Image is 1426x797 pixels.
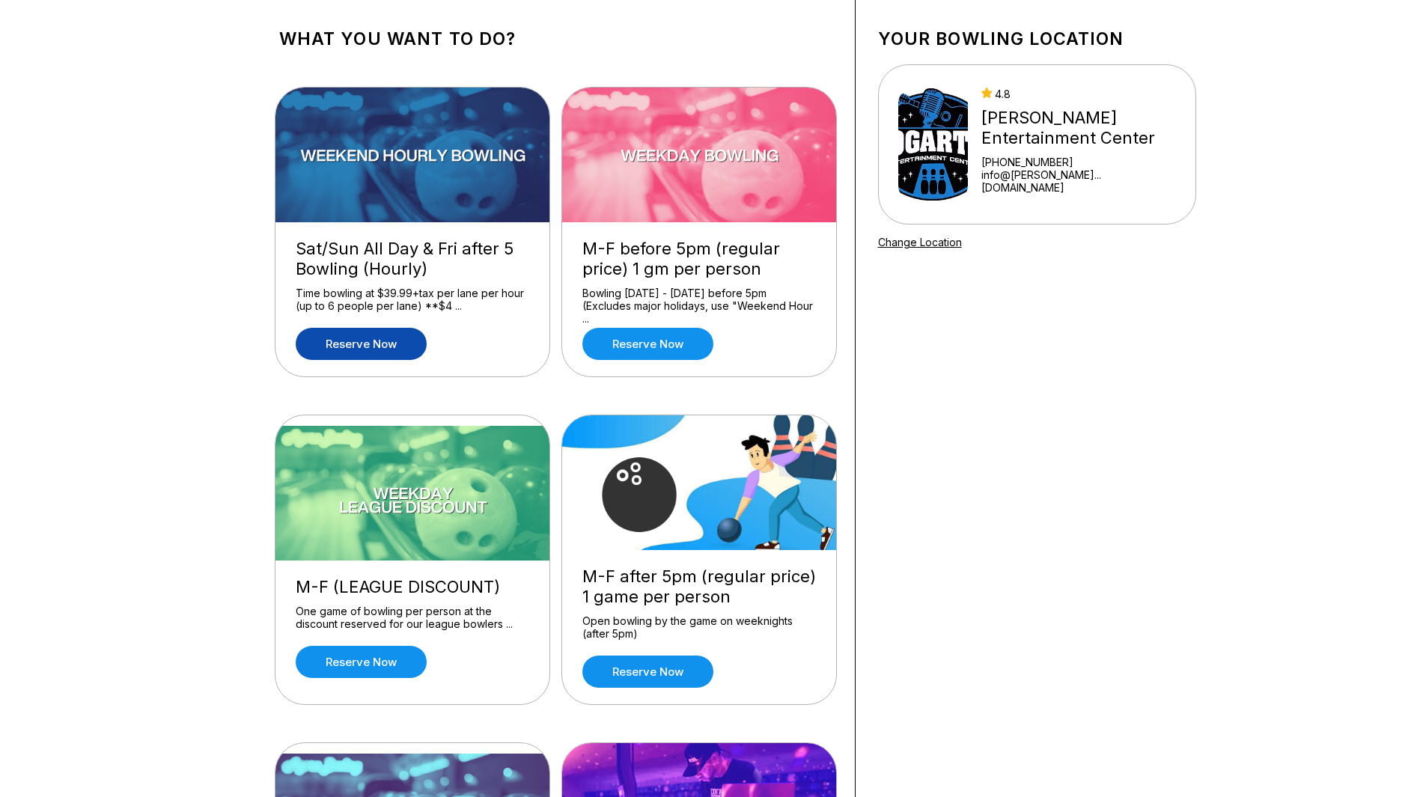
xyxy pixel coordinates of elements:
div: M-F after 5pm (regular price) 1 game per person [582,567,816,607]
div: M-F (LEAGUE DISCOUNT) [296,577,529,597]
h1: What you want to do? [279,28,832,49]
div: Open bowling by the game on weeknights (after 5pm) [582,614,816,641]
a: Change Location [878,236,962,248]
img: M-F after 5pm (regular price) 1 game per person [562,415,838,550]
a: info@[PERSON_NAME]...[DOMAIN_NAME] [981,168,1176,194]
h1: Your bowling location [878,28,1196,49]
div: Time bowling at $39.99+tax per lane per hour (up to 6 people per lane) **$4 ... [296,287,529,313]
a: Reserve now [582,328,713,360]
div: Bowling [DATE] - [DATE] before 5pm (Excludes major holidays, use "Weekend Hour ... [582,287,816,313]
img: Bogart's Entertainment Center [898,88,968,201]
div: 4.8 [981,88,1176,100]
img: M-F (LEAGUE DISCOUNT) [275,426,551,561]
div: Sat/Sun All Day & Fri after 5 Bowling (Hourly) [296,239,529,279]
a: Reserve now [582,656,713,688]
div: One game of bowling per person at the discount reserved for our league bowlers ... [296,605,529,631]
div: [PHONE_NUMBER] [981,156,1176,168]
img: Sat/Sun All Day & Fri after 5 Bowling (Hourly) [275,88,551,222]
img: M-F before 5pm (regular price) 1 gm per person [562,88,838,222]
a: Reserve now [296,646,427,678]
div: [PERSON_NAME] Entertainment Center [981,108,1176,148]
a: Reserve now [296,328,427,360]
div: M-F before 5pm (regular price) 1 gm per person [582,239,816,279]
